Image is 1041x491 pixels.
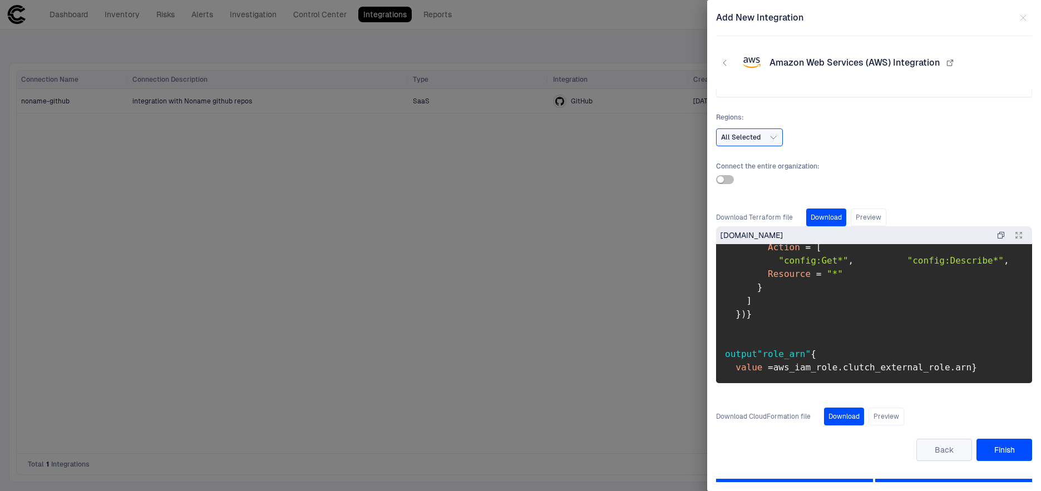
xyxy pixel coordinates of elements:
span: "config:Describe*" [907,255,1004,266]
span: [ [816,242,822,252]
button: Preview [851,209,886,226]
span: Amazon Web Services (AWS) Integration [769,57,940,68]
span: } [747,309,752,319]
span: } [757,282,763,292]
span: Regions : [716,113,1032,122]
span: value [736,362,762,373]
span: [DOMAIN_NAME] [721,230,783,240]
button: Download [806,209,846,226]
span: = [806,242,811,252]
span: Connect the entire organization : [716,162,1032,171]
span: = [768,362,773,373]
span: "role_arn" [757,349,811,359]
span: } [736,309,741,319]
button: Finish [976,439,1032,461]
span: Add New Integration [716,12,803,23]
span: , [1004,255,1009,266]
span: output [725,349,757,359]
span: aws_iam_role.clutch_external_role.arn [773,362,971,373]
button: Preview [869,408,904,425]
div: AWS [743,54,761,72]
span: , [848,255,854,266]
button: Download [824,408,864,425]
button: Back [916,439,972,461]
span: } [971,362,977,373]
span: "config:Get*" [778,255,848,266]
span: Download Terraform file [716,213,793,222]
span: { [811,349,816,359]
span: Resource [768,269,811,279]
span: ] [747,295,752,306]
span: Action [768,242,800,252]
span: Download CloudFormation file [716,412,811,421]
button: All Selected [716,128,783,146]
span: ) [741,309,747,319]
span: All Selected [721,133,761,142]
span: = [816,269,822,279]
